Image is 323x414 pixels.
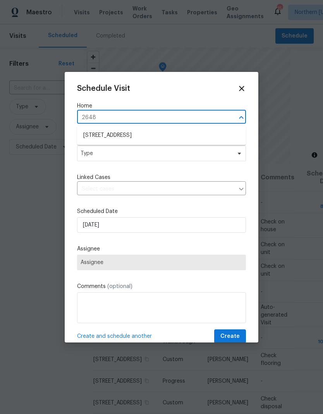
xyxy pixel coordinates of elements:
[214,329,246,344] button: Create
[77,283,246,290] label: Comments
[77,112,224,124] input: Enter in an address
[77,217,246,233] input: M/D/YYYY
[236,112,247,123] button: Close
[107,284,132,289] span: (optional)
[77,183,234,195] input: Select cases
[237,84,246,93] span: Close
[220,332,240,341] span: Create
[77,245,246,253] label: Assignee
[77,85,130,92] span: Schedule Visit
[77,332,152,340] span: Create and schedule another
[77,129,246,142] li: [STREET_ADDRESS]
[77,208,246,215] label: Scheduled Date
[77,174,110,181] span: Linked Cases
[81,259,242,266] span: Assignee
[77,102,246,110] label: Home
[81,150,231,157] span: Type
